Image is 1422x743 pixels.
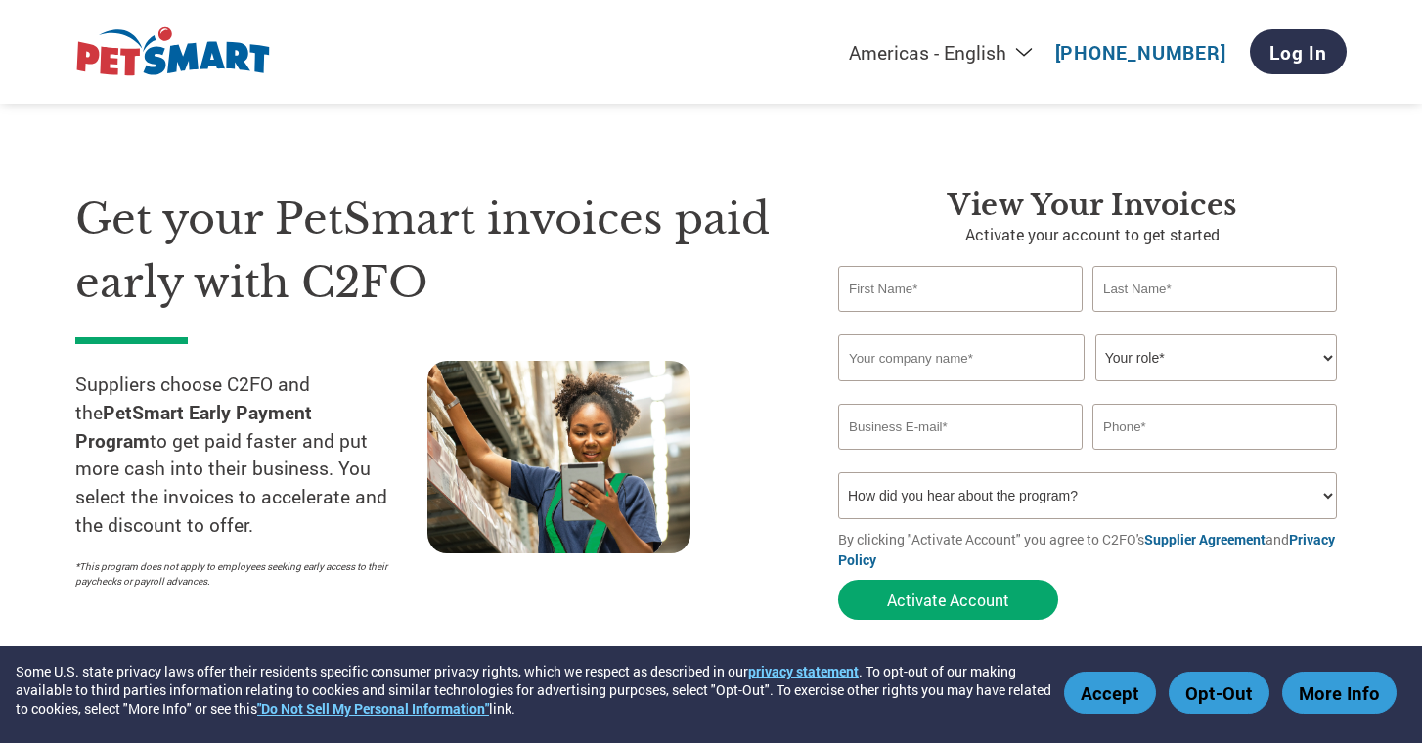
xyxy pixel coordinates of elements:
strong: PetSmart Early Payment Program [75,400,312,453]
input: Last Name* [1092,266,1337,312]
div: Some U.S. state privacy laws offer their residents specific consumer privacy rights, which we res... [16,662,1054,718]
div: Inavlid Phone Number [1092,452,1337,464]
button: Opt-Out [1169,672,1269,714]
div: Inavlid Email Address [838,452,1083,464]
a: [PHONE_NUMBER] [1055,40,1226,65]
a: privacy statement [748,662,859,680]
h3: View Your Invoices [838,188,1347,223]
button: More Info [1282,672,1397,714]
div: Invalid first name or first name is too long [838,314,1083,327]
button: Accept [1064,672,1156,714]
input: First Name* [838,266,1083,312]
a: Log In [1250,29,1347,74]
a: "Do Not Sell My Personal Information" [257,699,489,718]
input: Invalid Email format [838,404,1083,450]
a: Privacy Policy [838,530,1335,569]
h1: Get your PetSmart invoices paid early with C2FO [75,188,779,314]
select: Title/Role [1095,334,1337,381]
p: Suppliers choose C2FO and the to get paid faster and put more cash into their business. You selec... [75,371,427,540]
p: By clicking "Activate Account" you agree to C2FO's and [838,529,1347,570]
div: Invalid last name or last name is too long [1092,314,1337,327]
img: PetSmart [75,25,271,79]
input: Your company name* [838,334,1085,381]
p: *This program does not apply to employees seeking early access to their paychecks or payroll adva... [75,559,408,589]
div: Invalid company name or company name is too long [838,383,1337,396]
input: Phone* [1092,404,1337,450]
a: Supplier Agreement [1144,530,1266,548]
button: Activate Account [838,580,1058,620]
img: supply chain worker [427,361,690,553]
p: Activate your account to get started [838,223,1347,246]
